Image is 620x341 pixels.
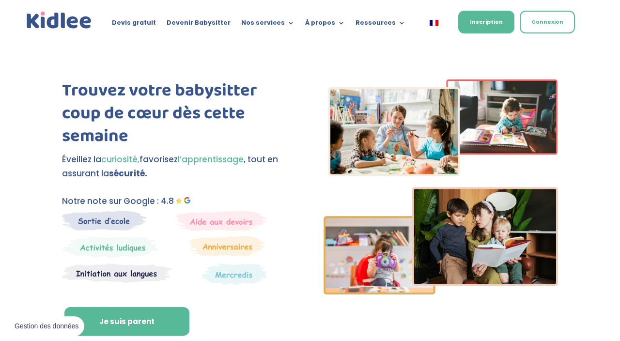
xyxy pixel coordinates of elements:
img: Français [430,20,438,26]
span: curiosité, [101,154,139,165]
strong: sécurité. [109,168,147,179]
a: Connexion [520,11,575,33]
button: Gestion des données [9,316,84,337]
img: Thematique [201,263,267,285]
picture: Imgs-2 [324,286,558,297]
p: Éveillez la favorisez , tout en assurant la [62,153,296,181]
img: Sortie decole [62,211,147,231]
span: l’apprentissage [178,154,244,165]
img: Anniversaire [189,236,265,256]
h1: Trouvez votre babysitter coup de cœur dès cette semaine [62,79,296,152]
span: Gestion des données [15,322,78,331]
p: Notre note sur Google : 4.8 [62,194,296,208]
img: Mercredi [62,236,158,258]
a: Nos services [241,19,294,30]
img: logo_kidlee_bleu [25,10,93,31]
a: Je suis parent [64,307,189,336]
a: Ressources [356,19,405,30]
a: Inscription [458,11,514,33]
img: weekends [176,211,267,231]
a: Devis gratuit [112,19,156,30]
a: Devenir Babysitter [167,19,231,30]
img: Atelier thematique [62,263,172,283]
a: À propos [305,19,345,30]
a: Kidlee Logo [25,10,93,31]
